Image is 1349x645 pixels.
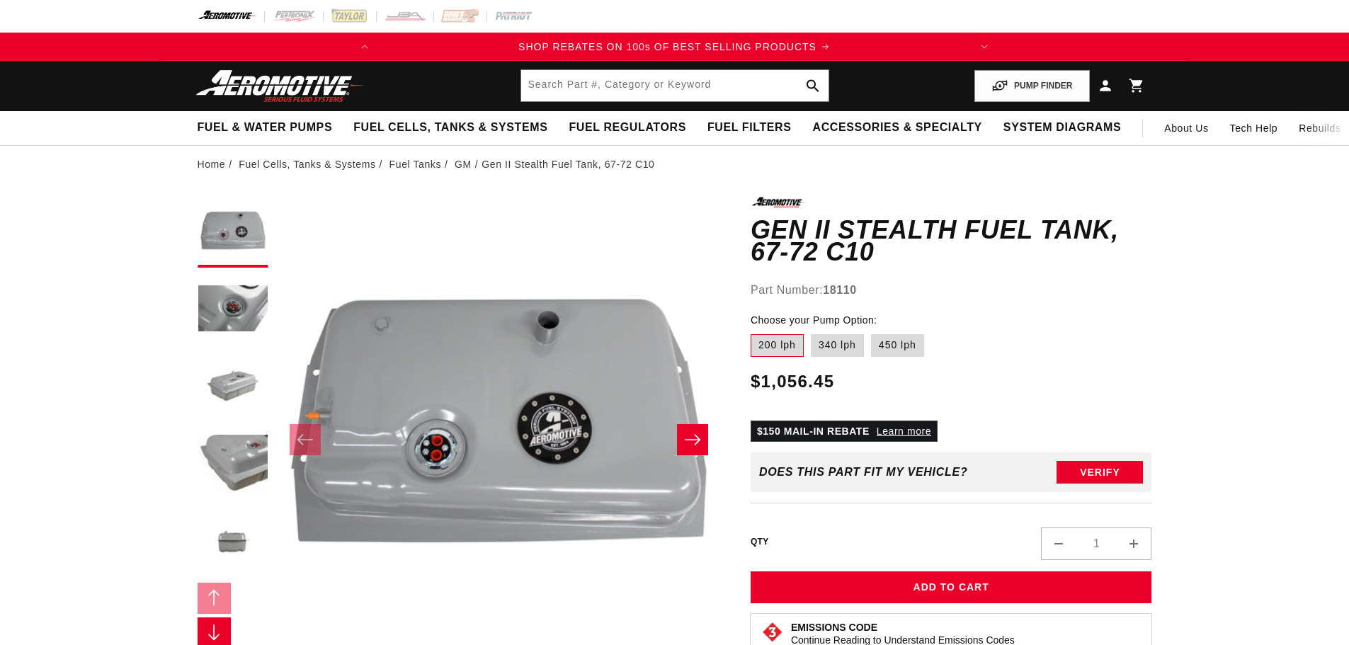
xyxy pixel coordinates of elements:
[811,334,864,357] label: 340 lph
[521,70,829,101] input: Search by Part Number, Category or Keyword
[290,424,321,455] button: Slide left
[198,353,268,423] button: Load image 3 in gallery view
[162,33,1188,61] slideshow-component: Translation missing: en.sections.announcements.announcement_bar
[379,39,969,55] div: Announcement
[1164,122,1208,134] span: About Us
[1219,111,1289,145] summary: Tech Help
[198,120,333,135] span: Fuel & Water Pumps
[198,156,226,172] a: Home
[379,39,969,55] a: SHOP REBATES ON 100s OF BEST SELLING PRODUCTS
[871,334,924,357] label: 450 lph
[518,41,816,52] span: SHOP REBATES ON 100s OF BEST SELLING PRODUCTS
[389,156,441,172] a: Fuel Tanks
[1003,120,1121,135] span: System Diagrams
[802,111,993,144] summary: Accessories & Specialty
[198,275,268,346] button: Load image 2 in gallery view
[569,120,685,135] span: Fuel Regulators
[198,197,268,268] button: Load image 1 in gallery view
[813,120,982,135] span: Accessories & Specialty
[877,426,931,437] a: Learn more
[993,111,1132,144] summary: System Diagrams
[455,156,472,172] a: GM
[751,334,804,357] label: 200 lph
[751,571,1152,603] button: Add to Cart
[482,156,654,172] li: Gen II Stealth Fuel Tank, 67-72 C10
[751,536,769,548] label: QTY
[677,424,708,455] button: Slide right
[970,33,998,61] button: Translation missing: en.sections.announcements.next_announcement
[198,508,268,579] button: Load image 5 in gallery view
[697,111,802,144] summary: Fuel Filters
[751,421,938,442] p: $150 MAIL-IN REBATE
[823,284,857,296] strong: 18110
[198,156,1152,172] nav: breadcrumbs
[1057,461,1143,484] button: Verify
[239,156,386,172] li: Fuel Cells, Tanks & Systems
[353,120,547,135] span: Fuel Cells, Tanks & Systems
[751,281,1152,299] div: Part Number:
[707,120,792,135] span: Fuel Filters
[974,70,1089,102] button: PUMP FINDER
[198,583,232,614] button: Slide left
[751,313,878,328] legend: Choose your Pump Option:
[198,430,268,501] button: Load image 4 in gallery view
[343,111,558,144] summary: Fuel Cells, Tanks & Systems
[791,622,877,633] strong: Emissions Code
[187,111,343,144] summary: Fuel & Water Pumps
[759,466,968,479] div: Does This part fit My vehicle?
[797,70,829,101] button: search button
[558,111,696,144] summary: Fuel Regulators
[1230,120,1278,136] span: Tech Help
[751,369,834,394] span: $1,056.45
[1299,120,1341,136] span: Rebuilds
[351,33,379,61] button: Translation missing: en.sections.announcements.previous_announcement
[192,69,369,103] img: Aeromotive
[379,39,969,55] div: 1 of 2
[1154,111,1219,145] a: About Us
[761,621,784,644] img: Emissions code
[751,219,1152,263] h1: Gen II Stealth Fuel Tank, 67-72 C10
